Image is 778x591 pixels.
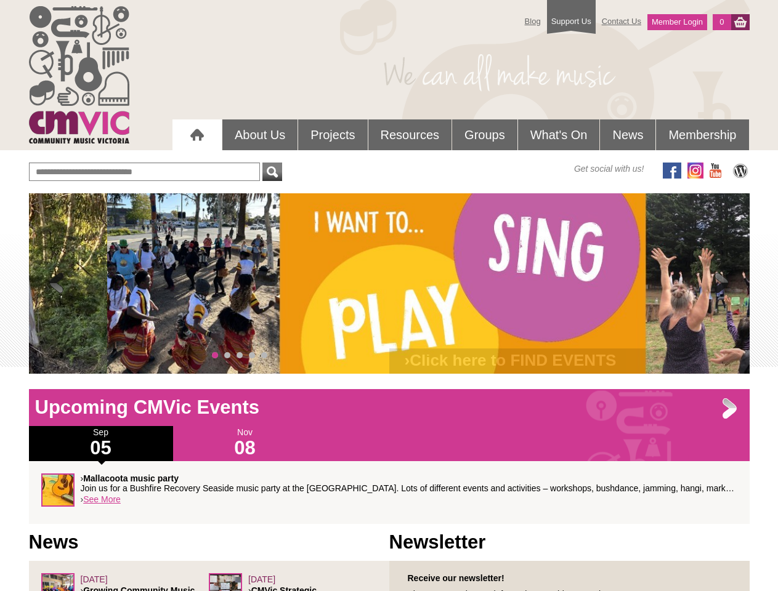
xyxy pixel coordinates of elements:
[647,14,707,30] a: Member Login
[687,163,703,179] img: icon-instagram.png
[29,6,129,143] img: cmvic_logo.png
[408,573,504,583] strong: Receive our newsletter!
[298,119,367,150] a: Projects
[248,574,275,584] span: [DATE]
[41,473,737,512] div: ›
[713,14,731,30] a: 0
[29,530,389,555] h1: News
[29,426,173,461] div: Sep
[83,494,121,504] a: See More
[519,10,547,32] a: Blog
[402,355,737,372] h2: ›
[173,438,317,458] h1: 08
[222,119,298,150] a: About Us
[81,574,108,584] span: [DATE]
[452,119,517,150] a: Groups
[29,438,173,458] h1: 05
[731,163,750,179] img: CMVic Blog
[600,119,655,150] a: News
[410,351,616,369] a: Click here to FIND EVENTS
[596,10,647,32] a: Contact Us
[656,119,748,150] a: Membership
[518,119,600,150] a: What's On
[368,119,452,150] a: Resources
[81,473,737,493] p: › Join us for a Bushfire Recovery Seaside music party at the [GEOGRAPHIC_DATA]. Lots of different...
[29,395,750,420] h1: Upcoming CMVic Events
[574,163,644,175] span: Get social with us!
[173,426,317,461] div: Nov
[83,473,179,483] strong: Mallacoota music party
[41,473,75,507] img: SqueezeSucknPluck-sq.jpg
[389,530,750,555] h1: Newsletter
